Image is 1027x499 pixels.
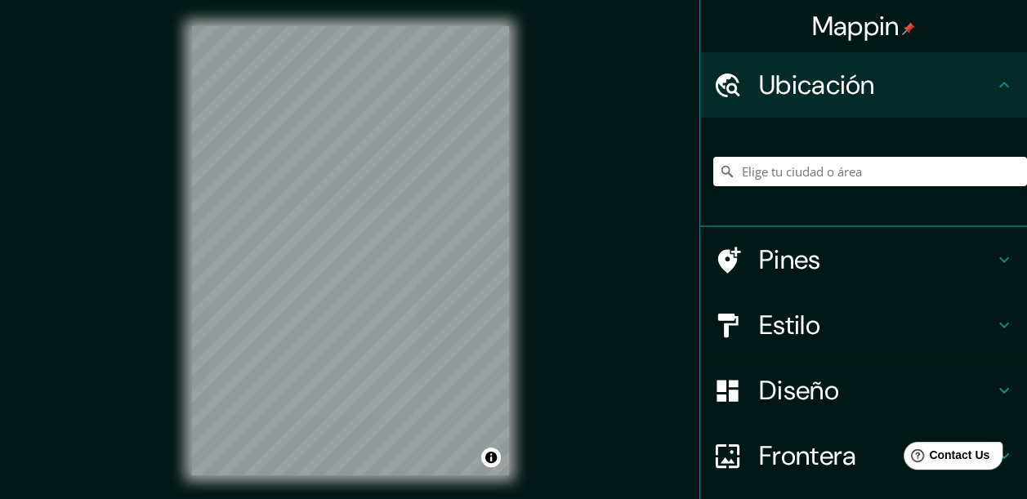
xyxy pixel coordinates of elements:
img: pin-icon.png [902,22,915,35]
canvas: Mapa [191,26,509,475]
div: Frontera [700,423,1027,488]
div: Diseño [700,358,1027,423]
div: Ubicación [700,52,1027,118]
div: Estilo [700,292,1027,358]
h4: Estilo [759,309,994,341]
input: Elige tu ciudad o área [713,157,1027,186]
iframe: Help widget launcher [882,435,1009,481]
h4: Diseño [759,374,994,407]
button: Alternar atribución [481,448,501,467]
h4: Ubicación [759,69,994,101]
h4: Frontera [759,439,994,472]
div: Pines [700,227,1027,292]
h4: Pines [759,243,994,276]
font: Mappin [812,9,900,43]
